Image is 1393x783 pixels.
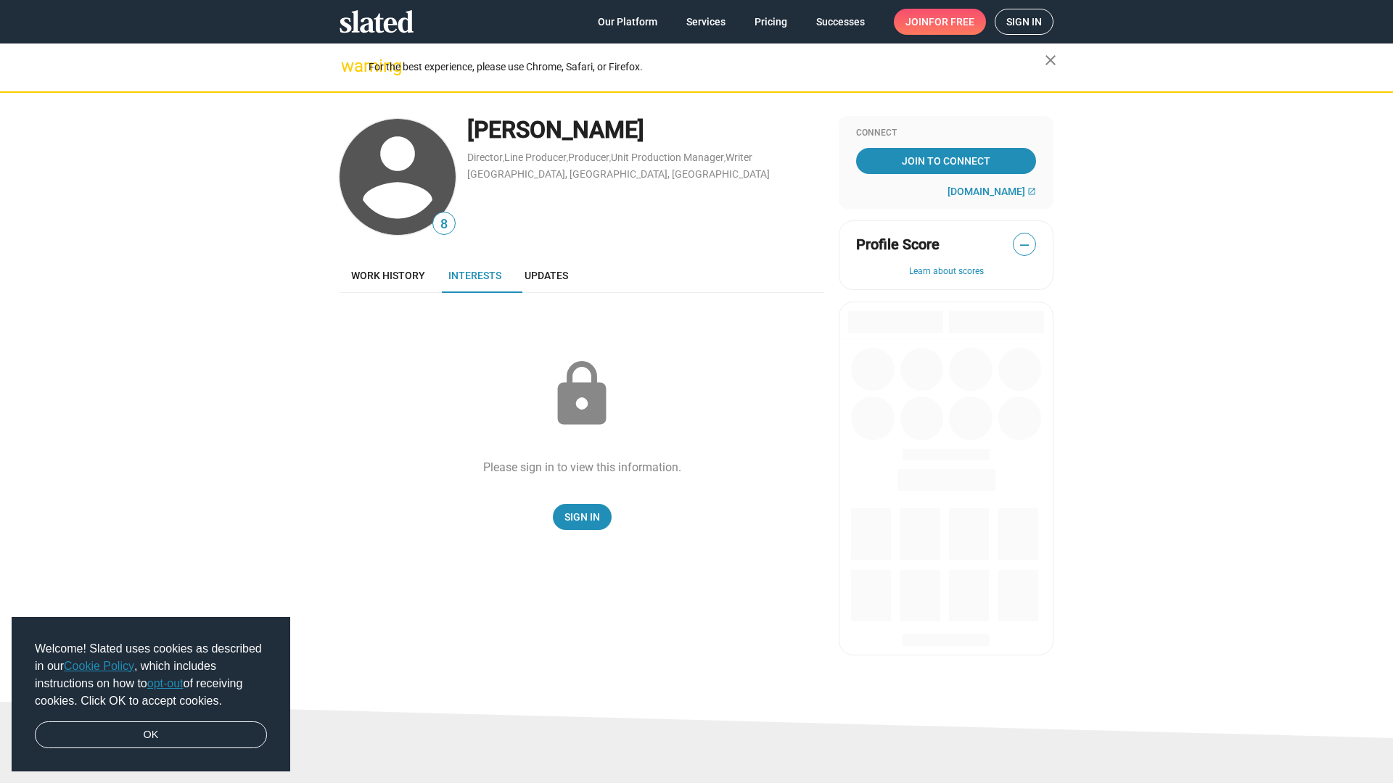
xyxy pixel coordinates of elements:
[1027,187,1036,196] mat-icon: open_in_new
[856,235,940,254] span: Profile Score
[611,152,724,163] a: Unit Production Manager
[12,617,290,772] div: cookieconsent
[504,152,567,163] a: Line Producer
[568,152,609,163] a: Producer
[856,266,1036,278] button: Learn about scores
[859,148,1033,174] span: Join To Connect
[726,152,752,163] a: Writer
[1014,236,1035,254] span: —
[894,9,986,35] a: Joinfor free
[448,270,501,281] span: Interests
[467,152,503,163] a: Director
[805,9,876,35] a: Successes
[340,258,437,293] a: Work history
[35,640,267,710] span: Welcome! Slated uses cookies as described in our , which includes instructions on how to of recei...
[948,186,1036,197] a: [DOMAIN_NAME]
[948,186,1025,197] span: [DOMAIN_NAME]
[35,721,267,749] a: dismiss cookie message
[598,9,657,35] span: Our Platform
[816,9,865,35] span: Successes
[1042,51,1059,69] mat-icon: close
[341,57,358,75] mat-icon: warning
[64,660,134,672] a: Cookie Policy
[147,677,184,689] a: opt-out
[929,9,974,35] span: for free
[437,258,513,293] a: Interests
[905,9,974,35] span: Join
[503,154,504,162] span: ,
[755,9,787,35] span: Pricing
[433,215,455,234] span: 8
[856,148,1036,174] a: Join To Connect
[586,9,669,35] a: Our Platform
[351,270,425,281] span: Work history
[856,128,1036,139] div: Connect
[686,9,726,35] span: Services
[743,9,799,35] a: Pricing
[609,154,611,162] span: ,
[564,504,600,530] span: Sign In
[467,168,770,180] a: [GEOGRAPHIC_DATA], [GEOGRAPHIC_DATA], [GEOGRAPHIC_DATA]
[567,154,568,162] span: ,
[513,258,580,293] a: Updates
[1006,9,1042,34] span: Sign in
[369,57,1045,77] div: For the best experience, please use Chrome, Safari, or Firefox.
[525,270,568,281] span: Updates
[724,154,726,162] span: ,
[553,504,612,530] a: Sign In
[995,9,1053,35] a: Sign in
[675,9,737,35] a: Services
[483,460,681,475] div: Please sign in to view this information.
[467,115,824,146] div: [PERSON_NAME]
[546,358,618,431] mat-icon: lock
